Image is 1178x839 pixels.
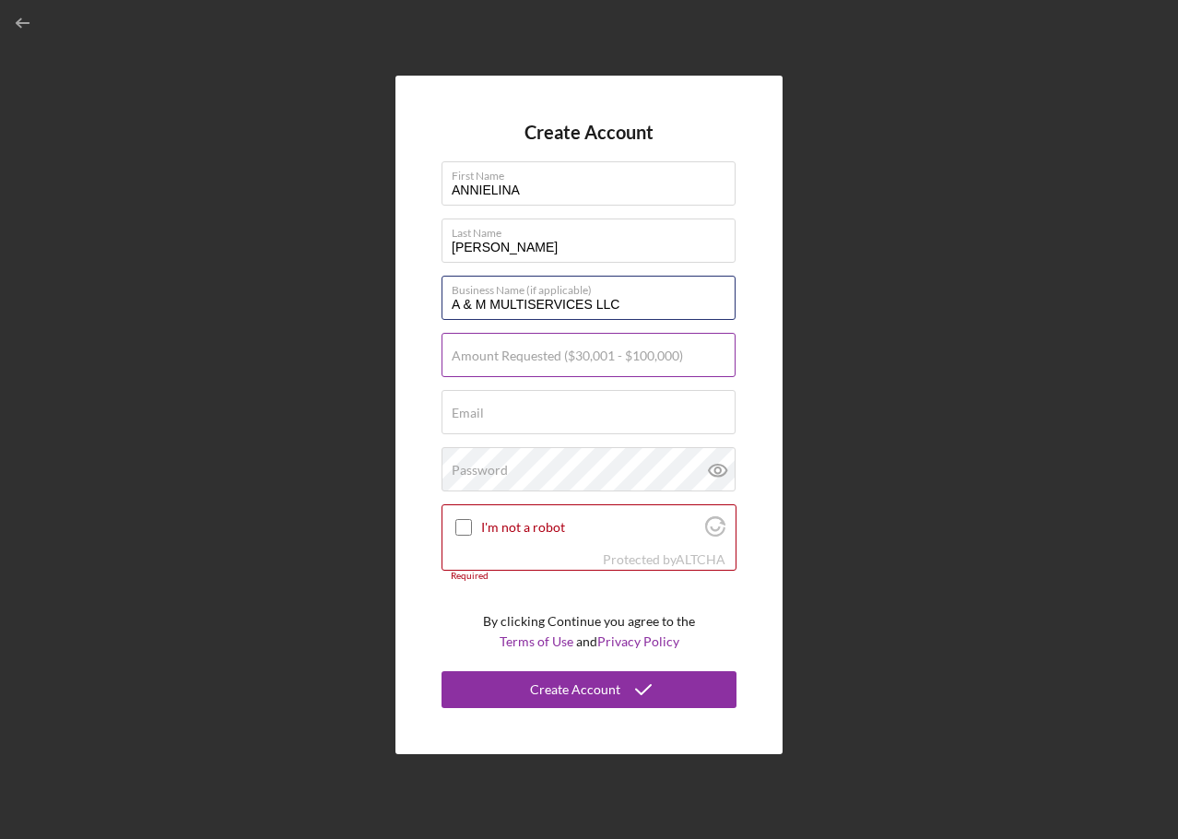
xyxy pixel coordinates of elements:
[597,633,679,649] a: Privacy Policy
[603,552,725,567] div: Protected by
[500,633,573,649] a: Terms of Use
[452,463,508,478] label: Password
[452,349,683,363] label: Amount Requested ($30,001 - $100,000)
[481,520,700,535] label: I'm not a robot
[442,571,736,582] div: Required
[530,671,620,708] div: Create Account
[483,611,695,653] p: By clicking Continue you agree to the and
[452,277,736,297] label: Business Name (if applicable)
[524,122,654,143] h4: Create Account
[452,219,736,240] label: Last Name
[705,524,725,539] a: Visit Altcha.org
[676,551,725,567] a: Visit Altcha.org
[442,671,736,708] button: Create Account
[452,406,484,420] label: Email
[452,162,736,183] label: First Name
